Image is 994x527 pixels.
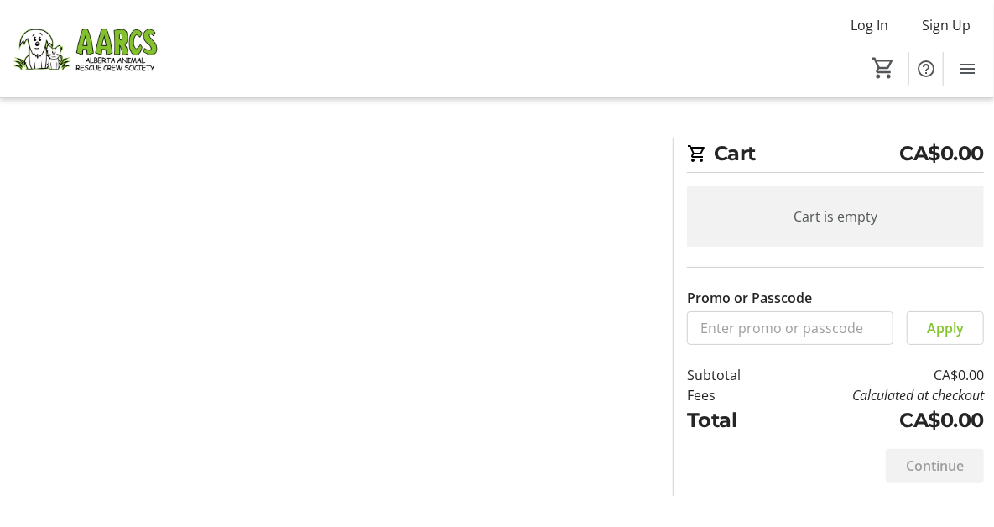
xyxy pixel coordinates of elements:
[907,311,984,345] button: Apply
[687,288,812,308] label: Promo or Passcode
[927,318,964,338] span: Apply
[687,311,893,345] input: Enter promo or passcode
[10,7,159,91] img: Alberta Animal Rescue Crew Society's Logo
[908,12,984,39] button: Sign Up
[687,405,773,436] td: Total
[687,186,984,247] div: Cart is empty
[909,52,943,86] button: Help
[773,365,984,385] td: CA$0.00
[687,138,984,173] h2: Cart
[922,15,971,35] span: Sign Up
[851,15,888,35] span: Log In
[687,365,773,385] td: Subtotal
[837,12,902,39] button: Log In
[868,53,898,83] button: Cart
[773,385,984,405] td: Calculated at checkout
[687,385,773,405] td: Fees
[900,138,985,169] span: CA$0.00
[773,405,984,436] td: CA$0.00
[950,52,984,86] button: Menu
